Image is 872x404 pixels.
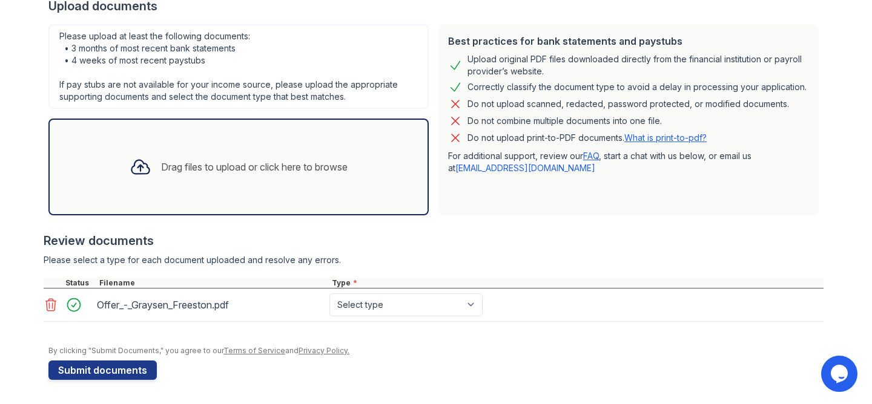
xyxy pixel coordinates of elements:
[583,151,599,161] a: FAQ
[448,150,809,174] p: For additional support, review our , start a chat with us below, or email us at
[821,356,860,392] iframe: chat widget
[467,97,789,111] div: Do not upload scanned, redacted, password protected, or modified documents.
[97,295,325,314] div: Offer_-_Graysen_Freeston.pdf
[467,132,707,144] p: Do not upload print-to-PDF documents.
[48,360,157,380] button: Submit documents
[44,254,824,266] div: Please select a type for each document uploaded and resolve any errors.
[329,278,824,288] div: Type
[448,34,809,48] div: Best practices for bank statements and paystubs
[97,278,329,288] div: Filename
[624,132,707,143] a: What is print-to-pdf?
[299,346,349,355] a: Privacy Policy.
[223,346,285,355] a: Terms of Service
[44,232,824,249] div: Review documents
[467,114,662,128] div: Do not combine multiple documents into one file.
[455,163,595,173] a: [EMAIL_ADDRESS][DOMAIN_NAME]
[48,24,429,109] div: Please upload at least the following documents: • 3 months of most recent bank statements • 4 wee...
[467,53,809,77] div: Upload original PDF files downloaded directly from the financial institution or payroll provider’...
[467,80,807,94] div: Correctly classify the document type to avoid a delay in processing your application.
[161,160,348,174] div: Drag files to upload or click here to browse
[48,346,824,356] div: By clicking "Submit Documents," you agree to our and
[63,278,97,288] div: Status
